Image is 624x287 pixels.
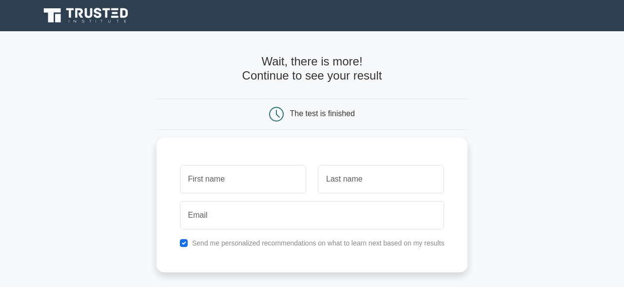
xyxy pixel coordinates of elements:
[192,239,445,247] label: Send me personalized recommendations on what to learn next based on my results
[290,109,355,118] div: The test is finished
[180,201,445,229] input: Email
[156,55,468,83] h4: Wait, there is more! Continue to see your result
[318,165,444,193] input: Last name
[180,165,306,193] input: First name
